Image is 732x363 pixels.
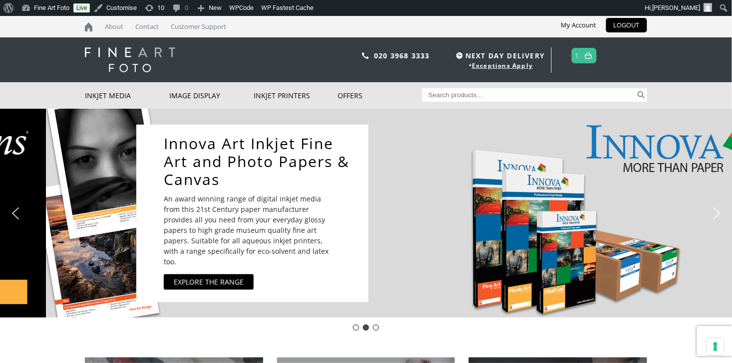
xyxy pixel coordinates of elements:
a: 020 3968 3333 [374,51,430,60]
div: Choose slide to display. [351,323,381,333]
div: Innova-general [363,325,369,331]
a: LOGOUT [606,18,647,32]
a: Contact [130,16,164,37]
div: Innova Art Inkjet Fine Art and Photo Papers & CanvasAn award winning range of digital inkjet medi... [136,125,368,302]
img: basket.svg [585,52,592,59]
img: time.svg [456,52,463,59]
a: EXPLORE THE RANGE [164,274,254,290]
a: My Account [554,18,604,32]
div: pinch book [373,325,379,331]
button: Your consent preferences for tracking technologies [707,338,724,355]
a: Customer Support [166,16,231,37]
a: 1 [575,48,580,63]
a: Exceptions Apply [472,61,533,70]
a: About [100,16,128,37]
a: Inkjet Media [85,82,169,109]
a: Live [73,3,90,12]
button: Search [636,88,647,102]
div: EXPLORE THE RANGE [174,277,244,287]
img: phone.svg [362,52,369,59]
a: Inkjet Printers [254,82,338,109]
span: NEXT DAY DELIVERY [454,50,545,61]
a: Offers [338,82,422,109]
img: next arrow [709,205,725,221]
img: logo-white.svg [85,47,175,72]
p: An award winning range of digital inkjet media from this 21st Century paper manufacturer provides... [164,193,339,267]
a: Innova Art Inkjet Fine Art and Photo Papers & Canvas [164,135,351,188]
div: DOTD - Innova Exhibition Cotton Gloss 335gsm - IFA45 [353,325,359,331]
input: Search products… [422,88,636,102]
img: previous arrow [7,205,23,221]
a: Image Display [169,82,254,109]
span: [PERSON_NAME] [653,4,701,11]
